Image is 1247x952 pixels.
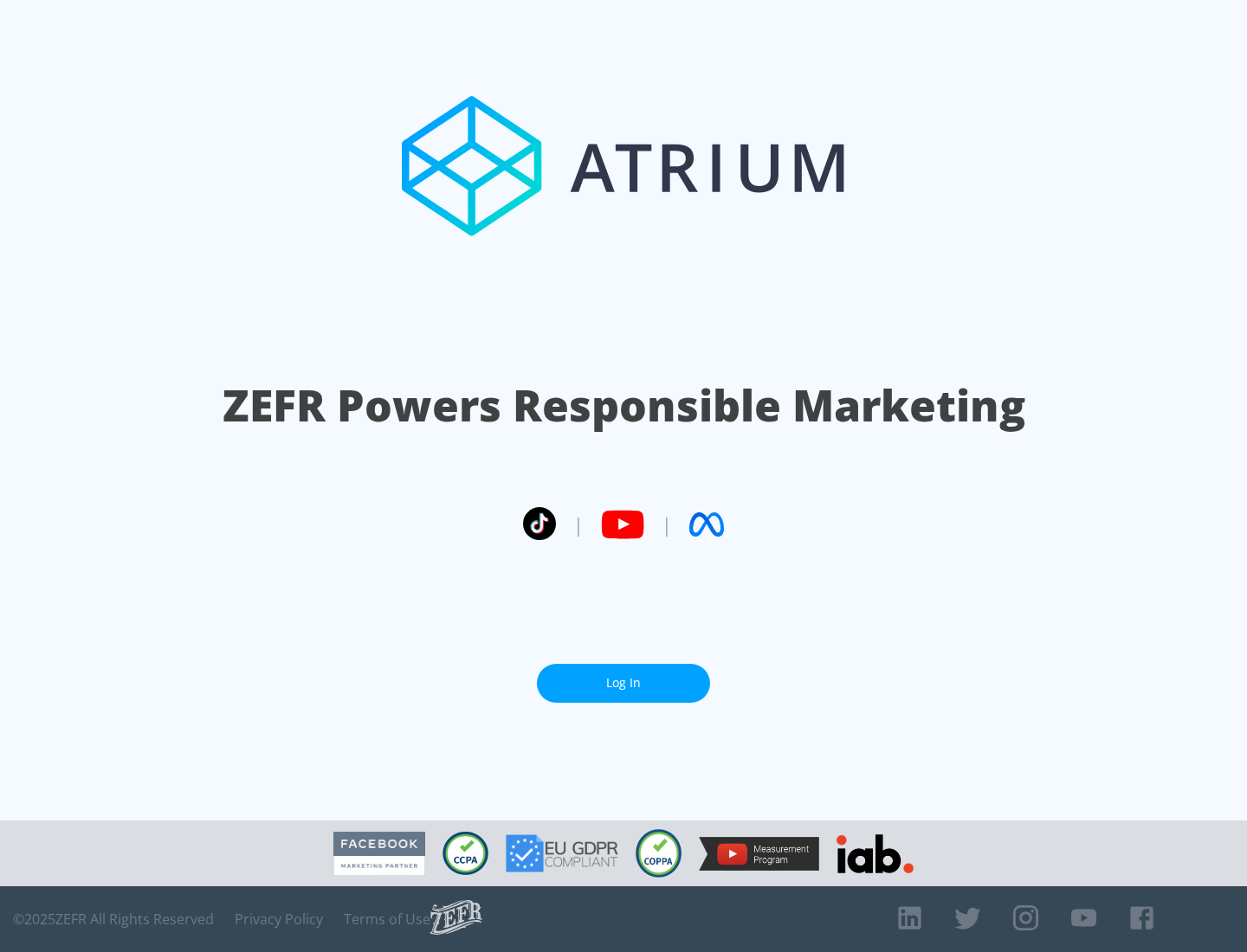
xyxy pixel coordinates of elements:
img: COPPA Compliant [636,829,682,878]
h1: ZEFR Powers Responsible Marketing [223,376,1025,435]
img: IAB [837,834,914,873]
a: Terms of Use [344,910,430,928]
img: CCPA Compliant [443,832,488,875]
img: YouTube Measurement Program [699,837,819,871]
img: GDPR Compliant [506,834,618,872]
span: | [662,511,672,537]
a: Log In [537,664,710,703]
span: | [573,511,584,537]
span: © 2025 ZEFR All Rights Reserved [13,910,214,928]
a: Privacy Policy [235,910,323,928]
img: Facebook Marketing Partner [333,832,425,876]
